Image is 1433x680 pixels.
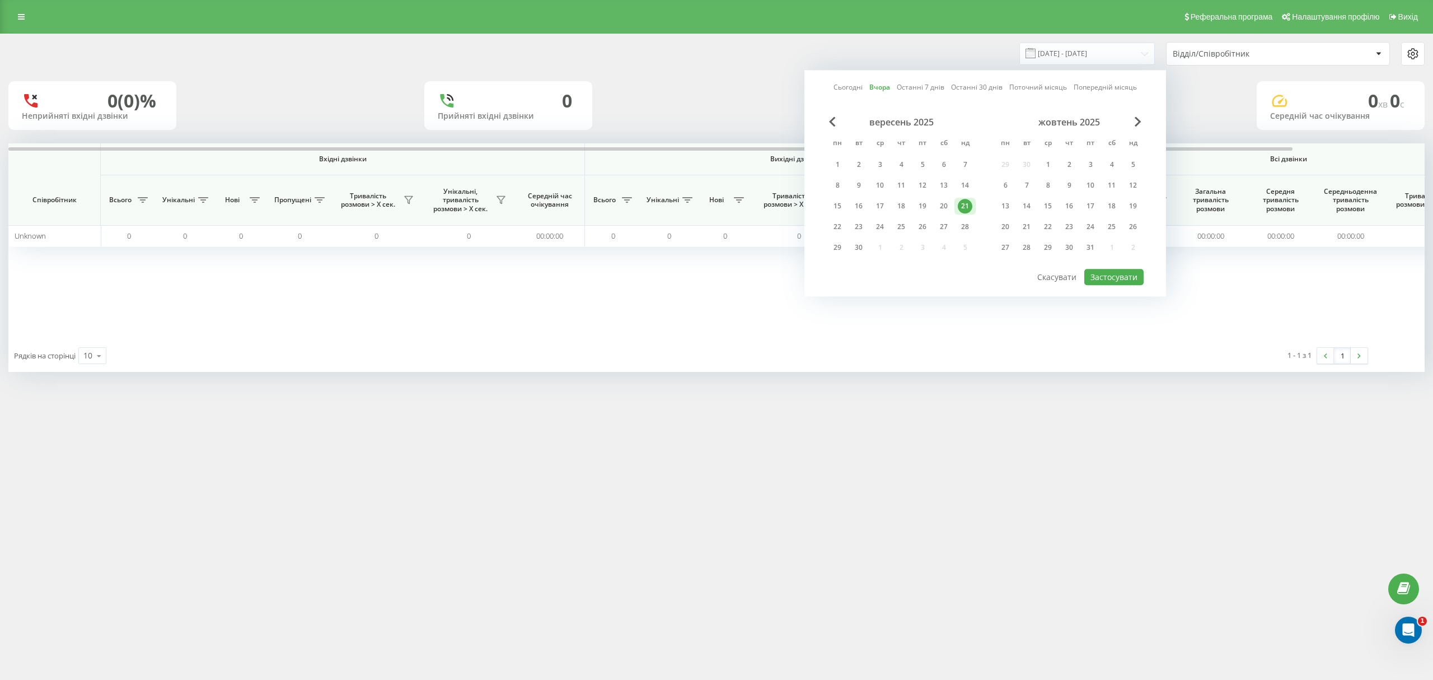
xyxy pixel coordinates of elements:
div: нд 5 жовт 2025 р. [1122,156,1144,173]
div: 1 - 1 з 1 [1287,350,1312,361]
span: 0 [723,231,727,241]
div: нд 26 жовт 2025 р. [1122,218,1144,235]
span: 0 [183,231,187,241]
div: 15 [1041,199,1055,213]
div: ср 29 жовт 2025 р. [1037,239,1059,256]
div: 27 [998,240,1013,255]
div: 29 [830,240,845,255]
div: пт 10 жовт 2025 р. [1080,177,1101,194]
div: 3 [873,157,887,172]
div: 24 [1083,220,1098,234]
div: Прийняті вхідні дзвінки [438,111,579,121]
span: Рядків на сторінці [14,351,76,361]
a: Вчора [869,82,890,93]
span: 0 [797,231,801,241]
span: Пропущені [274,195,311,204]
div: вт 7 жовт 2025 р. [1016,177,1037,194]
div: 16 [1062,199,1076,213]
div: 26 [915,220,930,234]
div: 13 [936,178,951,193]
a: 1 [1334,348,1351,364]
span: Реферальна програма [1191,12,1273,21]
div: 8 [830,178,845,193]
span: Нові [703,195,730,204]
span: Previous Month [829,117,836,127]
div: вт 2 вер 2025 р. [848,156,869,173]
div: 10 [83,350,92,361]
div: Неприйняті вхідні дзвінки [22,111,163,121]
span: Вихід [1398,12,1418,21]
abbr: четвер [1061,136,1078,152]
div: 1 [1041,157,1055,172]
div: чт 30 жовт 2025 р. [1059,239,1080,256]
div: нд 7 вер 2025 р. [954,156,976,173]
a: Поточний місяць [1009,82,1067,93]
div: 11 [1104,178,1119,193]
span: Всього [106,195,134,204]
div: 12 [915,178,930,193]
div: 30 [1062,240,1076,255]
div: пн 13 жовт 2025 р. [995,198,1016,215]
a: Сьогодні [833,82,863,93]
abbr: середа [1039,136,1056,152]
span: 0 [1390,89,1404,113]
span: Тривалість розмови > Х сек. [758,192,823,209]
div: пт 24 жовт 2025 р. [1080,218,1101,235]
div: чт 11 вер 2025 р. [891,177,912,194]
span: Next Month [1135,117,1141,127]
div: 22 [1041,220,1055,234]
abbr: вівторок [850,136,867,152]
div: 4 [894,157,908,172]
abbr: неділя [957,136,973,152]
div: вт 28 жовт 2025 р. [1016,239,1037,256]
div: вт 14 жовт 2025 р. [1016,198,1037,215]
span: Вхідні дзвінки [130,155,555,164]
div: 9 [851,178,866,193]
div: ср 17 вер 2025 р. [869,198,891,215]
abbr: понеділок [997,136,1014,152]
div: ср 3 вер 2025 р. [869,156,891,173]
span: 0 [667,231,671,241]
abbr: середа [872,136,888,152]
abbr: п’ятниця [1082,136,1099,152]
div: 12 [1126,178,1140,193]
span: Налаштування профілю [1292,12,1379,21]
div: жовтень 2025 [995,117,1144,128]
div: 14 [1019,199,1034,213]
div: 3 [1083,157,1098,172]
div: вересень 2025 [827,117,976,128]
div: 6 [936,157,951,172]
div: пт 19 вер 2025 р. [912,198,933,215]
span: 0 [467,231,471,241]
abbr: неділя [1125,136,1141,152]
div: пн 15 вер 2025 р. [827,198,848,215]
div: ср 10 вер 2025 р. [869,177,891,194]
div: нд 12 жовт 2025 р. [1122,177,1144,194]
div: 0 (0)% [107,90,156,111]
span: Унікальні [162,195,195,204]
span: Загальна тривалість розмови [1184,187,1237,213]
div: 17 [1083,199,1098,213]
div: 15 [830,199,845,213]
div: ср 1 жовт 2025 р. [1037,156,1059,173]
div: сб 18 жовт 2025 р. [1101,198,1122,215]
span: Унікальні, тривалість розмови > Х сек. [428,187,493,213]
div: пн 27 жовт 2025 р. [995,239,1016,256]
div: чт 2 жовт 2025 р. [1059,156,1080,173]
div: пн 6 жовт 2025 р. [995,177,1016,194]
div: 21 [1019,220,1034,234]
div: 5 [915,157,930,172]
div: 25 [894,220,908,234]
div: 20 [998,220,1013,234]
div: чт 23 жовт 2025 р. [1059,218,1080,235]
div: пт 26 вер 2025 р. [912,218,933,235]
span: 0 [298,231,302,241]
div: пн 20 жовт 2025 р. [995,218,1016,235]
div: 8 [1041,178,1055,193]
div: нд 28 вер 2025 р. [954,218,976,235]
div: нд 21 вер 2025 р. [954,198,976,215]
div: 10 [873,178,887,193]
abbr: субота [935,136,952,152]
div: 18 [894,199,908,213]
span: 0 [1368,89,1390,113]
